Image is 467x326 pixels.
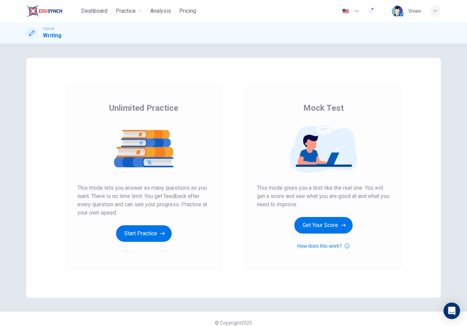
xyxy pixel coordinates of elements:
[109,102,178,113] span: Unlimited Practice
[257,184,390,209] span: This mode gives you a test like the real one. You will get a score and see what you are good at a...
[215,320,252,326] span: © Copyright 2025
[26,4,78,18] a: EduSynch logo
[297,242,349,250] button: How does this work?
[177,5,199,17] button: Pricing
[294,217,353,234] button: Get Your Score
[150,7,171,15] span: Analysis
[444,303,460,319] div: Open Intercom Messenger
[303,102,344,113] span: Mock Test
[179,7,196,15] span: Pricing
[81,7,107,15] span: Dashboard
[392,6,403,17] img: Profile picture
[116,225,172,242] button: Start Practice
[78,5,110,17] button: Dashboard
[408,7,421,15] div: Vivien
[116,7,136,15] span: Practice
[26,4,63,18] img: EduSynch logo
[43,31,61,40] h1: Writing
[147,5,174,17] button: Analysis
[77,184,210,217] span: This mode lets you answer as many questions as you want. There is no time limit. You get feedback...
[43,27,54,31] span: TOEFL®
[341,9,350,14] img: en
[113,5,145,17] button: Practice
